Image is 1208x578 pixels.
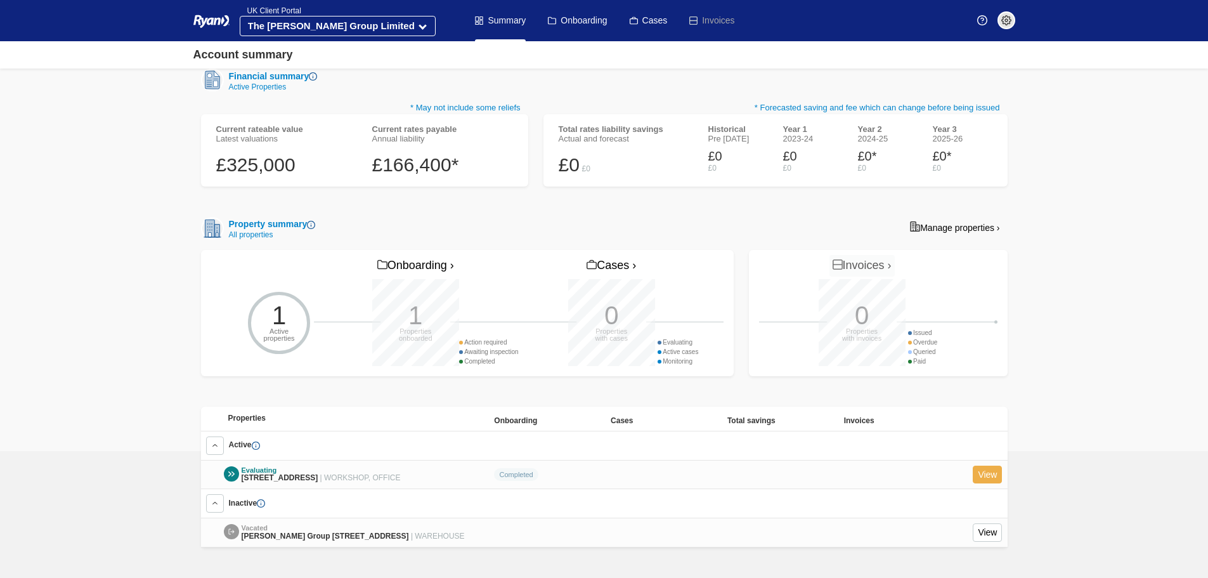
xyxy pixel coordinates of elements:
span: Active [229,440,260,449]
div: Current rateable value [216,124,357,134]
a: Onboarding › [374,255,457,277]
p: * Forecasted saving and fee which can change before being issued [543,102,1008,114]
span: Properties [228,414,266,423]
span: | WORKSHOP, OFFICE [320,473,401,482]
div: £0 [783,164,843,173]
div: Pre [DATE] [708,134,768,143]
div: Annual liability [372,134,513,143]
a: View [973,523,1002,542]
div: Evaluating [242,466,401,475]
div: Completed [459,357,519,366]
div: Completed [494,468,538,481]
div: Awaiting inspection [459,347,519,357]
div: Queried [908,347,938,357]
div: £0 [708,164,768,173]
div: £166,400* [372,154,513,176]
a: Cases › [583,255,639,277]
div: All properties [224,231,316,239]
div: 2024-25 [858,134,918,143]
div: Year 3 [933,124,992,134]
div: Monitoring [658,357,699,366]
span: Onboarding [494,416,537,425]
span: | WAREHOUSE [411,532,465,541]
div: £0 [783,148,843,164]
div: Financial summary [224,70,318,83]
div: Historical [708,124,768,134]
strong: The [PERSON_NAME] Group Limited [248,20,415,31]
div: £325,000 [216,154,357,176]
div: Year 2 [858,124,918,134]
div: £0 [933,164,992,173]
a: View [973,466,1002,484]
div: £0 [708,148,768,164]
div: £0 [582,164,590,173]
a: Manage properties › [902,217,1007,237]
div: Latest valuations [216,134,357,143]
div: £0 [559,154,580,176]
span: Total savings [727,416,776,425]
span: [STREET_ADDRESS] [242,473,318,482]
div: Total rates liability savings [559,124,693,134]
div: Active cases [658,347,699,357]
div: Current rates payable [372,124,513,134]
div: Year 1 [783,124,843,134]
div: Issued [908,328,938,338]
span: Invoices [844,416,874,425]
div: Paid [908,357,938,366]
div: Action required [459,338,519,347]
div: Actual and forecast [559,134,693,143]
img: settings [1001,15,1011,25]
div: 2025-26 [933,134,992,143]
div: Vacated [242,524,465,532]
div: Account summary [193,46,293,63]
div: £0 [858,164,918,173]
span: Inactive [229,499,266,508]
span: [PERSON_NAME] Group [STREET_ADDRESS] [242,532,409,541]
span: Cases [611,416,633,425]
img: Help [977,15,987,25]
button: The [PERSON_NAME] Group Limited [240,16,436,36]
div: Evaluating [658,338,699,347]
p: * May not include some reliefs [201,102,528,114]
div: Overdue [908,338,938,347]
div: Property summary [224,218,316,231]
div: Active Properties [224,83,318,91]
div: 2023-24 [783,134,843,143]
span: UK Client Portal [240,6,301,15]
